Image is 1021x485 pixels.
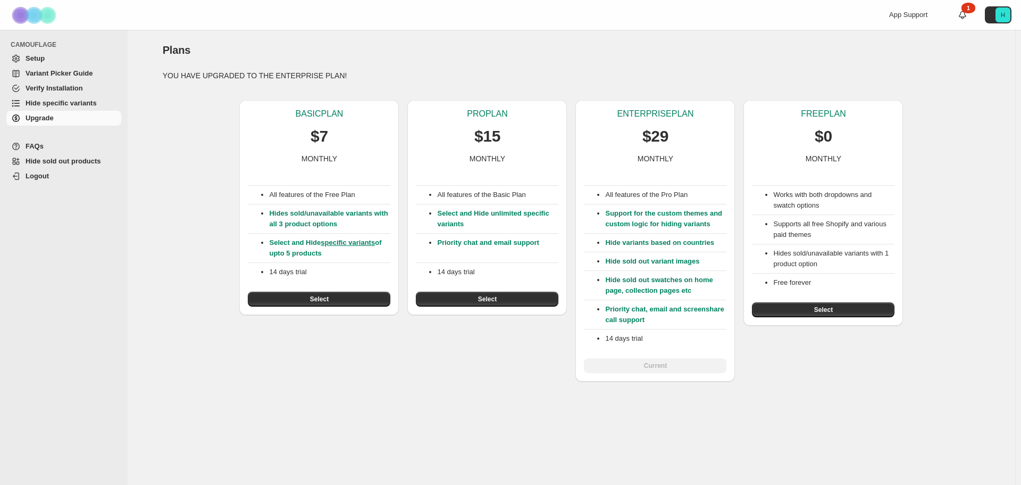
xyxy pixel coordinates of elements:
[163,44,190,56] span: Plans
[310,295,329,303] span: Select
[605,275,726,296] p: Hide sold out swatches on home page, collection pages etc
[437,208,558,229] p: Select and Hide unlimited specific variants
[773,190,894,211] li: Works with both dropdowns and swatch options
[617,109,693,119] p: ENTERPRISE PLAN
[437,190,558,200] p: All features of the Basic Plan
[773,219,894,240] li: Supports all free Shopify and various paid themes
[248,292,390,307] button: Select
[26,69,93,77] span: Variant Picker Guide
[995,7,1010,22] span: Avatar with initials H
[26,99,97,107] span: Hide specific variants
[26,114,54,122] span: Upgrade
[605,333,726,344] p: 14 days trial
[985,6,1011,23] button: Avatar with initials H
[26,84,83,92] span: Verify Installation
[163,70,981,81] p: YOU HAVE UPGRADED TO THE ENTERPRISE PLAN!
[269,267,390,277] p: 14 days trial
[416,292,558,307] button: Select
[470,153,505,164] p: MONTHLY
[437,237,558,259] p: Priority chat and email support
[642,126,668,147] p: $29
[889,11,927,19] span: App Support
[478,295,497,303] span: Select
[6,51,121,66] a: Setup
[6,139,121,154] a: FAQs
[752,302,894,317] button: Select
[9,1,62,30] img: Camouflage
[773,248,894,269] li: Hides sold/unavailable variants with 1 product option
[814,306,833,314] span: Select
[605,304,726,325] p: Priority chat, email and screenshare call support
[26,142,44,150] span: FAQs
[1001,12,1005,18] text: H
[801,109,846,119] p: FREE PLAN
[6,96,121,111] a: Hide specific variants
[605,190,726,200] p: All features of the Pro Plan
[26,172,49,180] span: Logout
[6,111,121,126] a: Upgrade
[605,237,726,248] p: Hide variants based on countries
[806,153,841,164] p: MONTHLY
[467,109,507,119] p: PRO PLAN
[296,109,344,119] p: BASIC PLAN
[269,237,390,259] p: Select and Hide of upto 5 products
[605,256,726,267] p: Hide sold out variant images
[6,66,121,81] a: Variant Picker Guide
[26,54,45,62] span: Setup
[269,208,390,229] p: Hides sold/unavailable variants with all 3 product options
[6,169,121,184] a: Logout
[815,126,832,147] p: $0
[6,154,121,169] a: Hide sold out products
[11,40,122,49] span: CAMOUFLAGE
[474,126,500,147] p: $15
[302,153,337,164] p: MONTHLY
[437,267,558,277] p: 14 days trial
[321,239,375,246] a: specific variants
[961,3,975,13] div: 1
[957,10,968,20] a: 1
[773,277,894,288] li: Free forever
[269,190,390,200] p: All features of the Free Plan
[311,126,328,147] p: $7
[638,153,673,164] p: MONTHLY
[605,208,726,229] p: Support for the custom themes and custom logic for hiding variants
[26,157,101,165] span: Hide sold out products
[6,81,121,96] a: Verify Installation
